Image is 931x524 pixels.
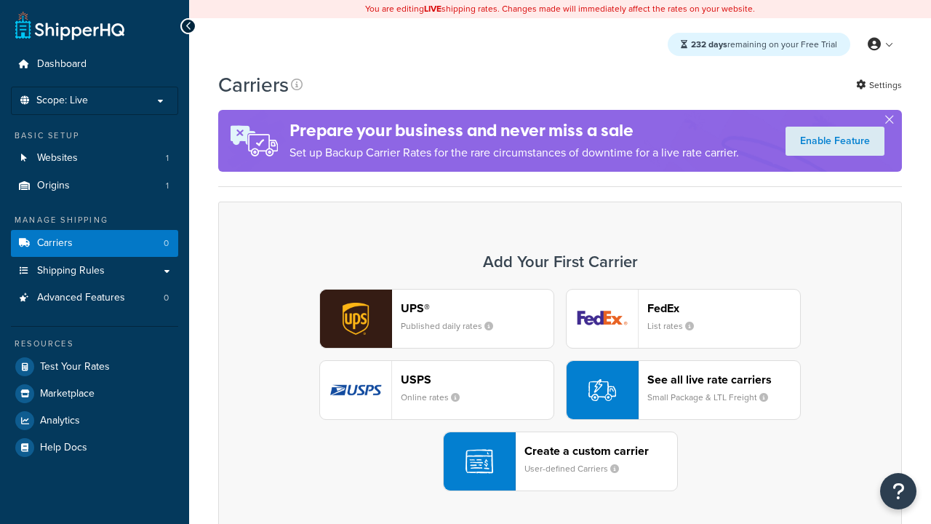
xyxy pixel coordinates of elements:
a: Advanced Features 0 [11,285,178,311]
a: Origins 1 [11,172,178,199]
header: FedEx [647,301,800,315]
span: Carriers [37,237,73,250]
a: Test Your Rates [11,354,178,380]
button: Open Resource Center [880,473,916,509]
span: 1 [166,152,169,164]
header: See all live rate carriers [647,373,800,386]
li: Advanced Features [11,285,178,311]
img: icon-carrier-custom-c93b8a24.svg [465,448,493,475]
header: USPS [401,373,554,386]
span: Dashboard [37,58,87,71]
img: ups logo [320,290,391,348]
span: 1 [166,180,169,192]
button: usps logoUSPSOnline rates [319,360,554,420]
a: Dashboard [11,51,178,78]
button: See all live rate carriersSmall Package & LTL Freight [566,360,801,420]
img: usps logo [320,361,391,419]
button: fedEx logoFedExList rates [566,289,801,349]
a: ShipperHQ Home [15,11,124,40]
div: Resources [11,338,178,350]
a: Carriers 0 [11,230,178,257]
b: LIVE [424,2,441,15]
button: ups logoUPS®Published daily rates [319,289,554,349]
span: Origins [37,180,70,192]
span: 0 [164,237,169,250]
small: Published daily rates [401,319,505,333]
a: Enable Feature [786,127,884,156]
span: Advanced Features [37,292,125,304]
h4: Prepare your business and never miss a sale [289,119,739,143]
div: Manage Shipping [11,214,178,226]
small: Small Package & LTL Freight [647,391,780,404]
div: Basic Setup [11,130,178,142]
small: Online rates [401,391,471,404]
button: Create a custom carrierUser-defined Carriers [443,432,678,491]
span: Marketplace [40,388,95,400]
span: Test Your Rates [40,361,110,373]
span: Analytics [40,415,80,427]
small: List rates [647,319,706,333]
img: fedEx logo [567,290,638,348]
small: User-defined Carriers [524,462,631,475]
li: Carriers [11,230,178,257]
span: Websites [37,152,78,164]
h3: Add Your First Carrier [233,253,887,271]
p: Set up Backup Carrier Rates for the rare circumstances of downtime for a live rate carrier. [289,143,739,163]
a: Shipping Rules [11,258,178,285]
strong: 232 days [691,38,727,51]
span: 0 [164,292,169,304]
li: Websites [11,145,178,172]
a: Analytics [11,408,178,434]
span: Help Docs [40,442,87,454]
a: Settings [856,75,902,95]
a: Marketplace [11,381,178,407]
img: ad-rules-rateshop-fe6ec290ccb7230408bd80ed9643f0289d75e0ffd9eb532fc0e269fcd187b520.png [218,110,289,172]
span: Scope: Live [36,95,88,107]
img: icon-carrier-liverate-becf4550.svg [588,376,616,404]
div: remaining on your Free Trial [668,33,850,56]
header: Create a custom carrier [524,444,677,458]
li: Origins [11,172,178,199]
h1: Carriers [218,71,289,99]
header: UPS® [401,301,554,315]
a: Websites 1 [11,145,178,172]
span: Shipping Rules [37,265,105,277]
a: Help Docs [11,434,178,461]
